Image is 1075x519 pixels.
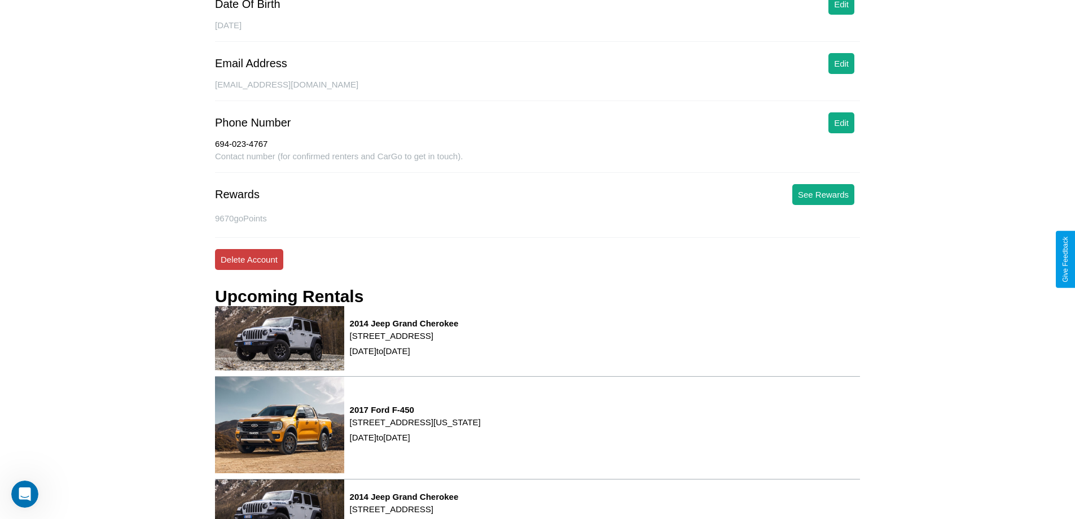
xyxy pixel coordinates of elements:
p: [STREET_ADDRESS] [350,501,459,517]
p: [DATE] to [DATE] [350,343,459,359]
h3: 2014 Jeep Grand Cherokee [350,319,459,328]
div: 694-023-4767 [215,139,860,151]
p: 9670 goPoints [215,211,860,226]
button: See Rewards [792,184,854,205]
img: rental [215,377,344,473]
div: Give Feedback [1061,237,1069,282]
h3: 2014 Jeep Grand Cherokee [350,492,459,501]
div: Rewards [215,188,260,201]
div: [EMAIL_ADDRESS][DOMAIN_NAME] [215,80,860,101]
button: Delete Account [215,249,283,270]
div: [DATE] [215,20,860,42]
p: [STREET_ADDRESS][US_STATE] [350,415,481,430]
button: Edit [828,112,854,133]
p: [STREET_ADDRESS] [350,328,459,343]
button: Edit [828,53,854,74]
div: Phone Number [215,116,291,129]
h3: 2017 Ford F-450 [350,405,481,415]
iframe: Intercom live chat [11,481,38,508]
img: rental [215,306,344,370]
div: Email Address [215,57,287,70]
p: [DATE] to [DATE] [350,430,481,445]
div: Contact number (for confirmed renters and CarGo to get in touch). [215,151,860,173]
h3: Upcoming Rentals [215,287,363,306]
